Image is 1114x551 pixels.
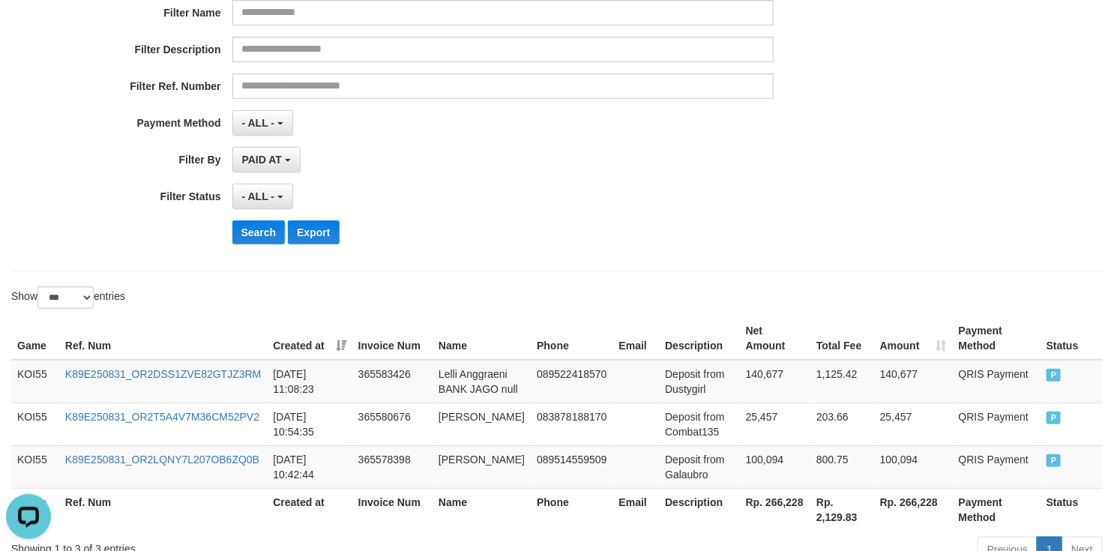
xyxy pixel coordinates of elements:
[953,403,1041,445] td: QRIS Payment
[242,190,275,202] span: - ALL -
[242,117,275,129] span: - ALL -
[1047,412,1062,424] span: PAID
[810,317,874,360] th: Total Fee
[953,317,1041,360] th: Payment Method
[659,317,739,360] th: Description
[1047,454,1062,467] span: PAID
[874,488,953,531] th: Rp. 266,228
[59,488,267,531] th: Ref. Num
[232,220,286,244] button: Search
[267,403,352,445] td: [DATE] 10:54:35
[740,317,810,360] th: Net Amount
[288,220,339,244] button: Export
[531,360,612,403] td: 089522418570
[740,360,810,403] td: 140,677
[352,403,433,445] td: 365580676
[810,445,874,488] td: 800.75
[352,445,433,488] td: 365578398
[65,411,259,423] a: K89E250831_OR2T5A4V7M36CM52PV2
[433,360,531,403] td: Lelli Anggraeni BANK JAGO null
[531,445,612,488] td: 089514559509
[267,317,352,360] th: Created at: activate to sort column ascending
[6,6,51,51] button: Open LiveChat chat widget
[11,445,59,488] td: KOI55
[352,360,433,403] td: 365583426
[232,110,293,136] button: - ALL -
[874,403,953,445] td: 25,457
[659,488,739,531] th: Description
[433,488,531,531] th: Name
[1041,488,1103,531] th: Status
[267,488,352,531] th: Created at
[433,403,531,445] td: [PERSON_NAME]
[267,360,352,403] td: [DATE] 11:08:23
[267,445,352,488] td: [DATE] 10:42:44
[531,317,612,360] th: Phone
[59,317,267,360] th: Ref. Num
[874,317,953,360] th: Amount: activate to sort column ascending
[11,360,59,403] td: KOI55
[11,403,59,445] td: KOI55
[659,445,739,488] td: Deposit from Galaubro
[352,317,433,360] th: Invoice Num
[740,488,810,531] th: Rp. 266,228
[232,147,301,172] button: PAID AT
[433,445,531,488] td: [PERSON_NAME]
[1041,317,1103,360] th: Status
[433,317,531,360] th: Name
[810,403,874,445] td: 203.66
[242,154,282,166] span: PAID AT
[613,488,660,531] th: Email
[531,488,612,531] th: Phone
[65,368,261,380] a: K89E250831_OR2DSS1ZVE82GTJZ3RM
[352,488,433,531] th: Invoice Num
[37,286,94,309] select: Showentries
[810,360,874,403] td: 1,125.42
[740,445,810,488] td: 100,094
[1047,369,1062,382] span: PAID
[531,403,612,445] td: 083878188170
[953,360,1041,403] td: QRIS Payment
[874,360,953,403] td: 140,677
[659,360,739,403] td: Deposit from Dustygirl
[874,445,953,488] td: 100,094
[953,488,1041,531] th: Payment Method
[11,317,59,360] th: Game
[613,317,660,360] th: Email
[11,286,125,309] label: Show entries
[810,488,874,531] th: Rp. 2,129.83
[740,403,810,445] td: 25,457
[953,445,1041,488] td: QRIS Payment
[65,454,259,466] a: K89E250831_OR2LQNY7L207OB6ZQ0B
[659,403,739,445] td: Deposit from Combat135
[232,184,293,209] button: - ALL -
